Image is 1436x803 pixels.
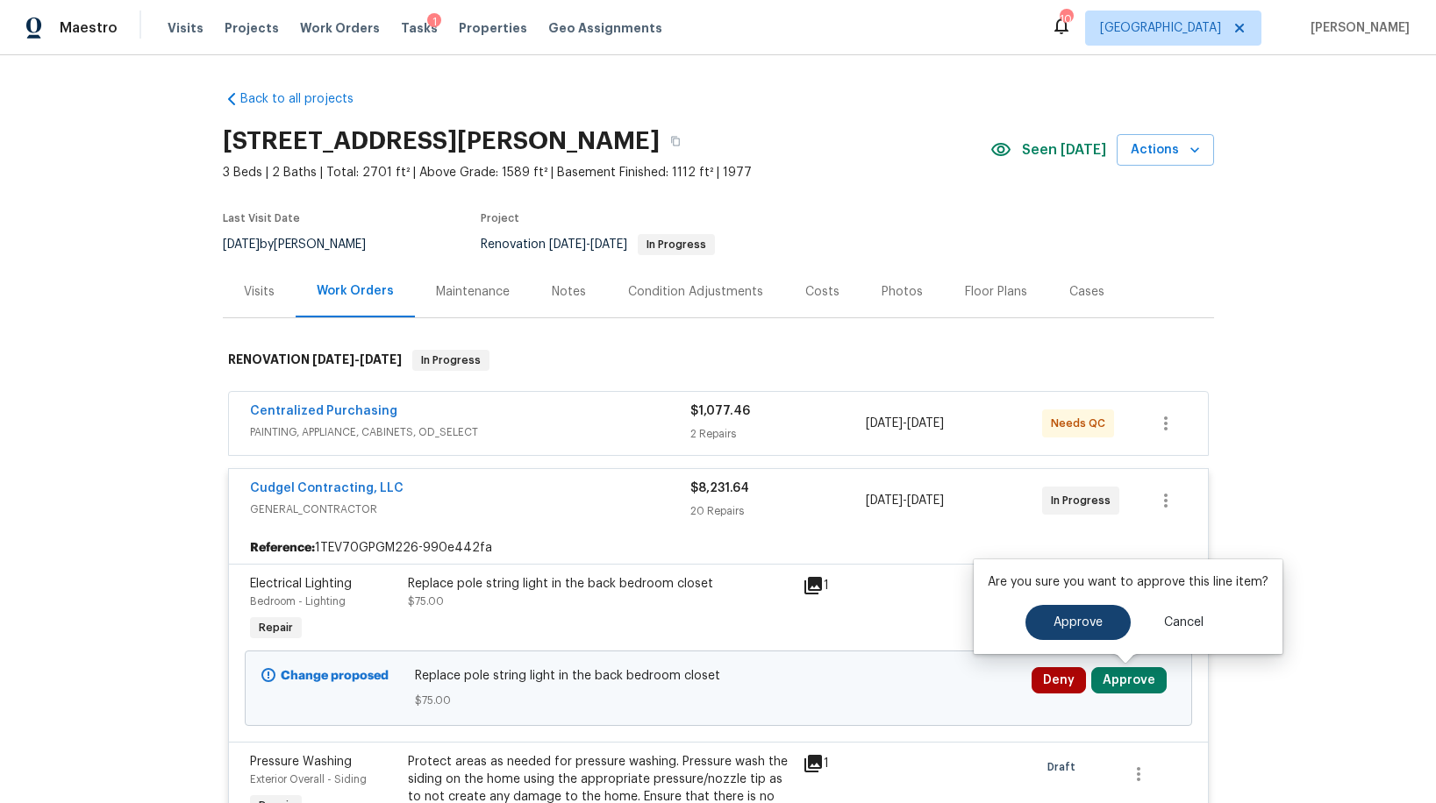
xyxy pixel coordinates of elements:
div: Visits [244,283,275,301]
span: In Progress [639,239,713,250]
span: Maestro [60,19,118,37]
span: Needs QC [1051,415,1112,432]
span: Properties [459,19,527,37]
span: [DATE] [312,353,354,366]
div: Replace pole string light in the back bedroom closet [408,575,792,593]
span: Seen [DATE] [1022,141,1106,159]
span: Projects [225,19,279,37]
div: Work Orders [317,282,394,300]
a: Centralized Purchasing [250,405,397,417]
span: - [549,238,627,251]
button: Cancel [1136,605,1232,640]
span: Replace pole string light in the back bedroom closet [415,667,1021,685]
h2: [STREET_ADDRESS][PERSON_NAME] [223,132,660,150]
span: - [866,415,944,432]
h6: RENOVATION [228,350,402,371]
div: 1 [803,753,871,774]
b: Reference: [250,539,315,557]
span: [DATE] [549,238,586,251]
span: Electrical Lighting [250,578,352,590]
span: Work Orders [300,19,380,37]
span: Last Visit Date [223,213,300,224]
span: In Progress [1051,492,1118,509]
button: Deny [1032,667,1086,693]
span: [DATE] [223,238,260,251]
div: Condition Adjustments [628,283,763,301]
span: PAINTING, APPLIANCE, CABINETS, OD_SELECT [250,423,690,441]
div: 1TEV70GPGM226-990e442fa [229,532,1208,564]
span: - [312,353,402,366]
span: - [866,492,944,509]
a: Back to all projects [223,90,391,108]
b: Change proposed [281,670,389,682]
div: 20 Repairs [690,502,867,520]
span: Actions [1131,139,1200,161]
span: Exterior Overall - Siding [250,774,367,785]
span: Pressure Washing [250,756,352,768]
div: Cases [1069,283,1104,301]
span: [DATE] [590,238,627,251]
div: by [PERSON_NAME] [223,234,387,255]
span: Geo Assignments [548,19,662,37]
div: Costs [805,283,839,301]
button: Approve [1025,605,1131,640]
div: RENOVATION [DATE]-[DATE]In Progress [223,332,1214,388]
div: 1 [427,13,441,31]
span: [PERSON_NAME] [1304,19,1410,37]
a: Cudgel Contracting, LLC [250,482,404,494]
span: Approve [1054,616,1103,629]
span: Draft [1047,758,1082,776]
span: [GEOGRAPHIC_DATA] [1100,19,1221,37]
span: In Progress [414,352,488,369]
span: $8,231.64 [690,482,749,494]
div: 2 Repairs [690,425,867,443]
span: [DATE] [907,494,944,507]
span: Cancel [1164,616,1204,629]
span: $75.00 [408,596,444,607]
span: 3 Beds | 2 Baths | Total: 2701 ft² | Above Grade: 1589 ft² | Basement Finished: 1112 ft² | 1977 [223,164,990,181]
span: [DATE] [907,417,944,430]
button: Approve [1091,667,1167,693]
div: Notes [552,283,586,301]
span: $75.00 [415,692,1021,709]
p: Are you sure you want to approve this line item? [988,573,1268,591]
span: [DATE] [866,417,903,430]
div: Floor Plans [965,283,1027,301]
span: Bedroom - Lighting [250,596,346,607]
div: 1 [803,575,871,596]
span: [DATE] [360,353,402,366]
div: 10 [1060,11,1072,28]
div: Photos [882,283,923,301]
span: Visits [168,19,204,37]
span: Repair [252,619,300,636]
span: $1,077.46 [690,405,750,417]
span: Tasks [401,22,438,34]
span: Renovation [481,238,715,251]
span: Project [481,213,519,224]
button: Actions [1117,134,1214,167]
span: [DATE] [866,494,903,507]
button: Copy Address [660,125,691,157]
div: Maintenance [436,283,510,301]
span: GENERAL_CONTRACTOR [250,501,690,518]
